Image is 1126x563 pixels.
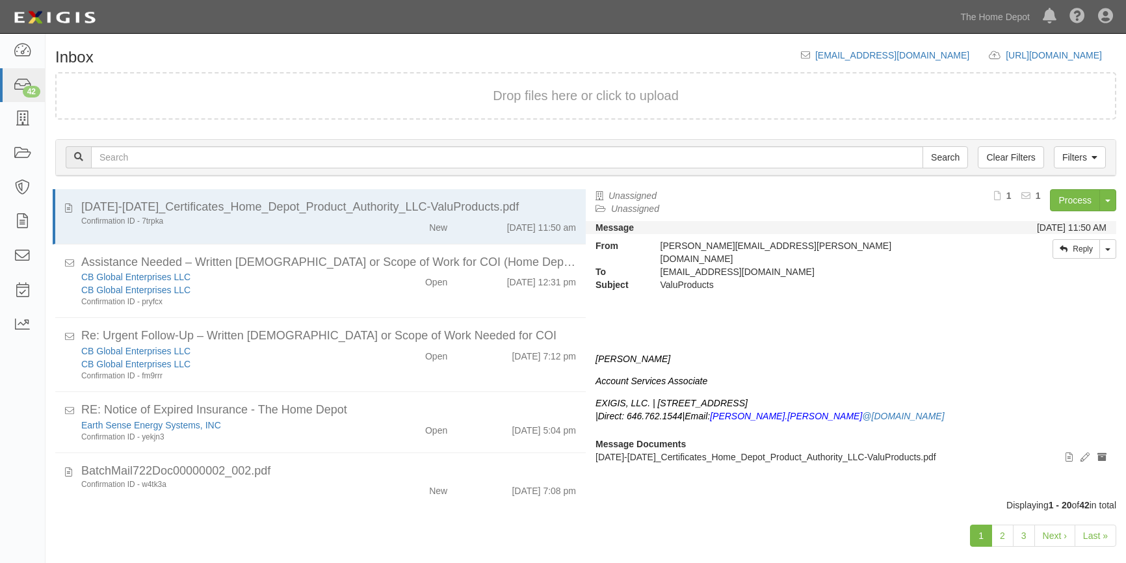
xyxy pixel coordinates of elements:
input: Search [923,146,968,168]
h1: Inbox [55,49,94,66]
a: 3 [1013,525,1035,547]
div: Confirmation ID - pryfcx [81,296,361,308]
input: Search [91,146,923,168]
strong: From [586,239,651,252]
strong: Message [596,222,634,233]
div: Open [425,270,447,289]
a: CB Global Enterprises LLC [81,272,190,282]
a: [EMAIL_ADDRESS][DOMAIN_NAME] [815,50,969,60]
div: Open [425,345,447,363]
i: Account Services Associate [596,376,707,386]
div: Open [425,419,447,437]
a: [URL][DOMAIN_NAME] [1006,50,1116,60]
div: Confirmation ID - w4tk3a [81,479,361,490]
a: 2 [991,525,1014,547]
div: New [429,479,447,497]
div: inbox@thdmerchandising.complianz.com [651,265,975,278]
strong: To [586,265,651,278]
a: Unassigned [611,203,659,214]
a: CB Global Enterprises LLC [81,285,190,295]
a: Filters [1054,146,1106,168]
div: [DATE] 7:08 pm [512,479,576,497]
a: Next › [1034,525,1075,547]
a: Last » [1075,525,1116,547]
div: Re: Urgent Follow-Up – Written Contract or Scope of Work Needed for COI [81,328,576,345]
a: Earth Sense Energy Systems, INC [81,420,221,430]
a: The Home Depot [954,4,1036,30]
b: 1 [1006,190,1012,201]
p: [DATE]-[DATE]_Certificates_Home_Depot_Product_Authority_LLC-ValuProducts.pdf [596,451,1106,464]
div: [DATE] 5:04 pm [512,419,576,437]
div: [DATE] 12:31 pm [507,270,576,289]
b: 42 [1079,500,1090,510]
a: Reply [1053,239,1100,259]
div: [PERSON_NAME][EMAIL_ADDRESS][PERSON_NAME][DOMAIN_NAME] [651,239,975,265]
a: 1 [970,525,992,547]
div: [DATE] 11:50 am [507,216,576,234]
div: Confirmation ID - fm9rrr [81,371,361,382]
div: RE: Notice of Expired Insurance - The Home Depot [81,402,576,419]
div: New [429,216,447,234]
b: 1 [1036,190,1041,201]
div: Confirmation ID - 7trpka [81,216,361,227]
div: [DATE] 11:50 AM [1037,221,1106,234]
a: Process [1050,189,1100,211]
img: logo-5460c22ac91f19d4615b14bd174203de0afe785f0fc80cf4dbbc73dc1793850b.png [10,6,99,29]
div: ValuProducts [651,278,975,291]
strong: Subject [586,278,651,291]
i: [PERSON_NAME] [596,354,670,364]
div: Displaying of in total [46,499,1126,512]
a: Clear Filters [978,146,1043,168]
div: Confirmation ID - yekjn3 [81,432,361,443]
i: [PERSON_NAME].[PERSON_NAME] [710,411,944,421]
a: CB Global Enterprises LLC [81,359,190,369]
div: [DATE] 7:12 pm [512,345,576,363]
div: BatchMail722Doc00000002_002.pdf [81,463,576,480]
i: View [1066,453,1073,462]
i: Archive document [1097,453,1106,462]
a: Unassigned [609,190,657,201]
div: 42 [23,86,40,98]
div: 2025-2026_Certificates_Home_Depot_Product_Authority_LLC-ValuProducts.pdf [81,199,576,216]
i: Edit document [1080,453,1090,462]
strong: Message Documents [596,439,686,449]
a: @[DOMAIN_NAME] [862,411,944,421]
i: Help Center - Complianz [1069,9,1085,25]
a: CB Global Enterprises LLC [81,346,190,356]
div: Assistance Needed – Written Contract or Scope of Work for COI (Home Depot Onboarding) [81,254,576,271]
b: 1 - 20 [1049,500,1072,510]
button: Drop files here or click to upload [493,86,679,105]
i: EXIGIS, LLC. | [STREET_ADDRESS] |Direct: 646.762.1544|Email: [596,398,748,421]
